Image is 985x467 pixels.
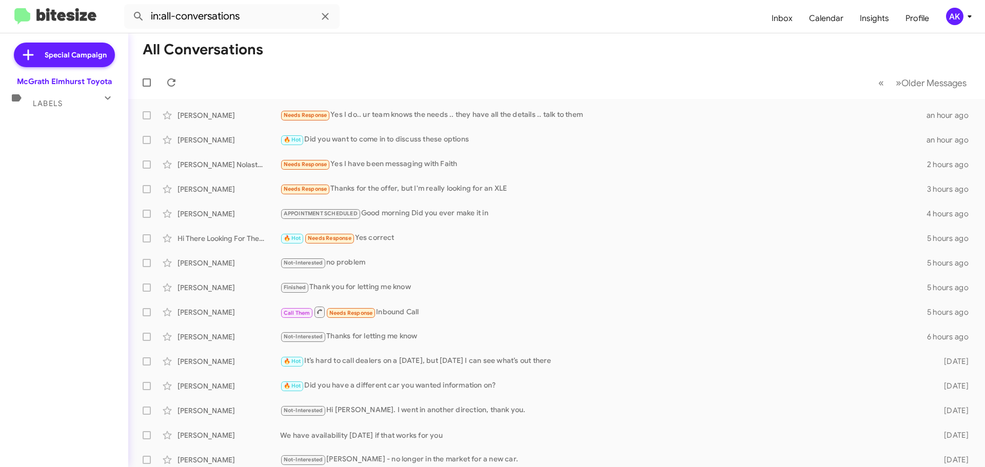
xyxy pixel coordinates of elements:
div: [PERSON_NAME] [178,381,280,391]
span: Older Messages [901,77,967,89]
div: [PERSON_NAME] [178,135,280,145]
div: Yes I do.. ur team knows the needs .. they have all the details .. talk to them [280,109,927,121]
span: Labels [33,99,63,108]
div: 2 hours ago [927,159,977,170]
span: Not-Interested [284,407,323,414]
a: Insights [852,4,897,33]
div: [PERSON_NAME] [178,356,280,367]
div: an hour ago [927,135,977,145]
span: Not-Interested [284,456,323,463]
div: Did you have a different car you wanted information on? [280,380,928,392]
div: Thanks for the offer, but I'm really looking for an XLE [280,183,927,195]
div: [PERSON_NAME] [178,455,280,465]
div: an hour ago [927,110,977,120]
h1: All Conversations [143,42,263,58]
a: Inbox [763,4,801,33]
div: 5 hours ago [927,258,977,268]
div: Hi There Looking For The Otd On This Vehicle [178,233,280,243]
span: Needs Response [284,161,327,168]
div: [PERSON_NAME] Nolastname122950582 [178,159,280,170]
a: Calendar [801,4,852,33]
div: [DATE] [928,381,977,391]
div: Thanks for letting me know [280,331,927,342]
span: Call Them [284,310,310,316]
span: « [878,76,884,89]
span: Needs Response [329,310,373,316]
span: Needs Response [308,235,351,241]
div: no problem [280,257,927,269]
div: Yes I have been messaging with Faith [280,158,927,170]
div: AK [946,8,963,25]
div: [PERSON_NAME] [178,332,280,342]
span: 🔥 Hot [284,136,301,143]
div: [PERSON_NAME] [178,209,280,219]
input: Search [124,4,340,29]
div: 3 hours ago [927,184,977,194]
span: Special Campaign [45,50,107,60]
div: [PERSON_NAME] [178,282,280,293]
span: » [896,76,901,89]
a: Profile [897,4,937,33]
a: Special Campaign [14,43,115,67]
span: APPOINTMENT SCHEDULED [284,210,358,217]
span: Needs Response [284,186,327,192]
div: Did you want to come in to discuss these options [280,134,927,146]
div: It’s hard to call dealers on a [DATE], but [DATE] I can see what’s out there [280,355,928,367]
div: 5 hours ago [927,233,977,243]
div: [PERSON_NAME] [178,184,280,194]
span: 🔥 Hot [284,382,301,389]
div: [DATE] [928,430,977,440]
div: [DATE] [928,356,977,367]
div: Inbound Call [280,306,927,318]
div: [PERSON_NAME] [178,405,280,416]
div: Good morning Did you ever make it in [280,208,927,219]
div: [DATE] [928,405,977,416]
nav: Page navigation example [873,72,973,93]
div: [PERSON_NAME] [178,258,280,268]
div: McGrath Elmhurst Toyota [17,76,112,87]
span: Finished [284,284,306,291]
div: 4 hours ago [927,209,977,219]
button: Next [890,72,973,93]
div: Thank you for letting me know [280,281,927,293]
span: 🔥 Hot [284,358,301,364]
div: 5 hours ago [927,282,977,293]
div: [DATE] [928,455,977,465]
div: Yes correct [280,232,927,244]
div: [PERSON_NAME] [178,110,280,120]
div: [PERSON_NAME] [178,430,280,440]
div: Hi [PERSON_NAME]. I went in another direction, thank you. [280,404,928,416]
button: AK [937,8,974,25]
div: 5 hours ago [927,307,977,317]
div: [PERSON_NAME] [178,307,280,317]
span: 🔥 Hot [284,235,301,241]
div: 6 hours ago [927,332,977,342]
button: Previous [872,72,890,93]
div: [PERSON_NAME] - no longer in the market for a new car. [280,454,928,465]
div: We have availability [DATE] if that works for you [280,430,928,440]
span: Not-Interested [284,259,323,266]
span: Needs Response [284,112,327,118]
span: Not-Interested [284,333,323,340]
